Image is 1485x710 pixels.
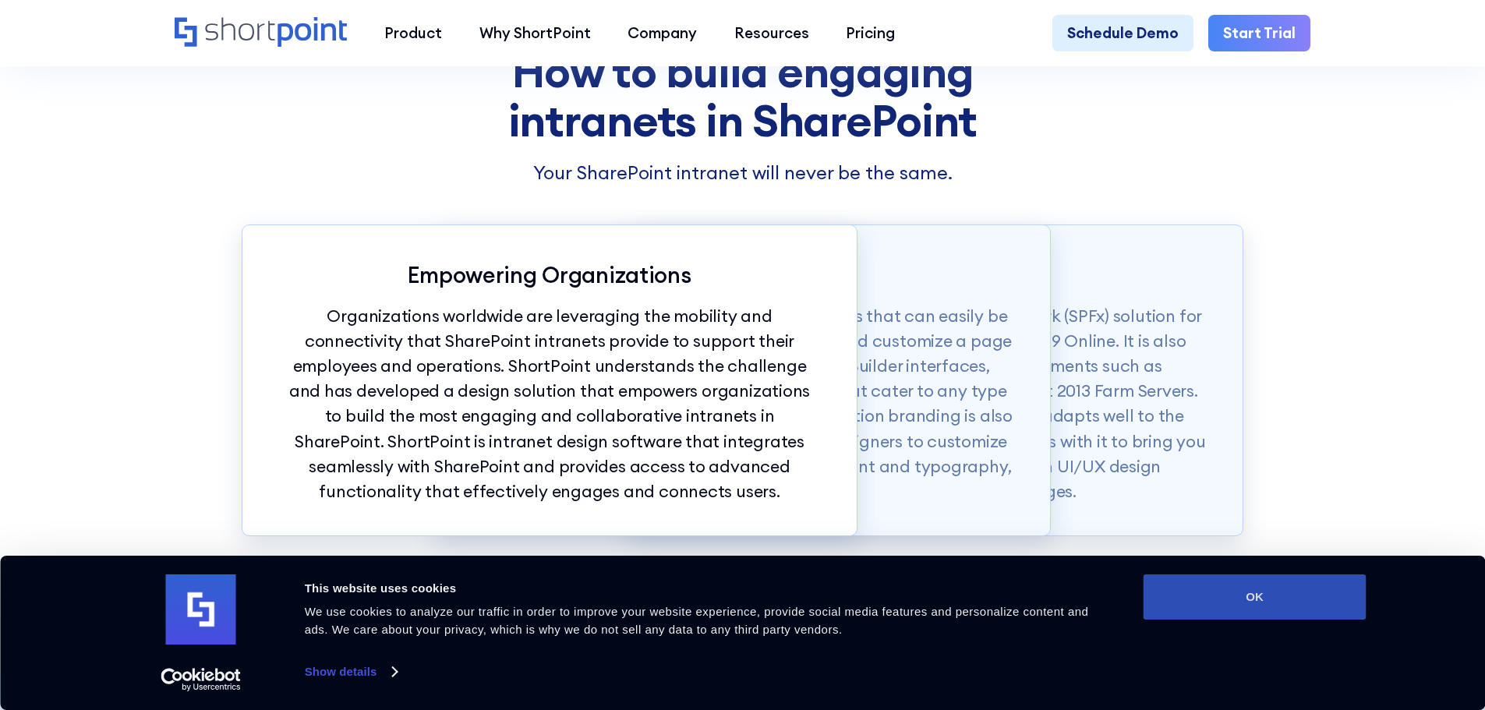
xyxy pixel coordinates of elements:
[1052,15,1193,52] a: Schedule Demo
[242,47,1244,145] h2: How to build engaging intranets in SharePoint
[1208,15,1310,52] a: Start Trial
[175,17,347,49] a: Home
[628,22,697,44] div: Company
[716,15,828,52] a: Resources
[734,22,809,44] div: Resources
[384,22,442,44] div: Product
[479,22,591,44] div: Why ShortPoint
[279,304,820,504] p: Organizations worldwide are leveraging the mobility and connectivity that SharePoint intranets pr...
[305,605,1089,636] span: We use cookies to analyze our traffic in order to improve your website experience, provide social...
[242,159,1244,187] h3: Your SharePoint intranet will never be the same.
[828,15,914,52] a: Pricing
[461,15,610,52] a: Why ShortPoint
[133,668,269,691] a: Usercentrics Cookiebot - opens in a new window
[305,660,397,684] a: Show details
[305,579,1108,598] div: This website uses cookies
[166,574,236,645] img: logo
[846,22,895,44] div: Pricing
[279,262,820,288] p: Empowering Organizations
[366,15,461,52] a: Product
[609,15,716,52] a: Company
[1144,574,1367,620] button: OK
